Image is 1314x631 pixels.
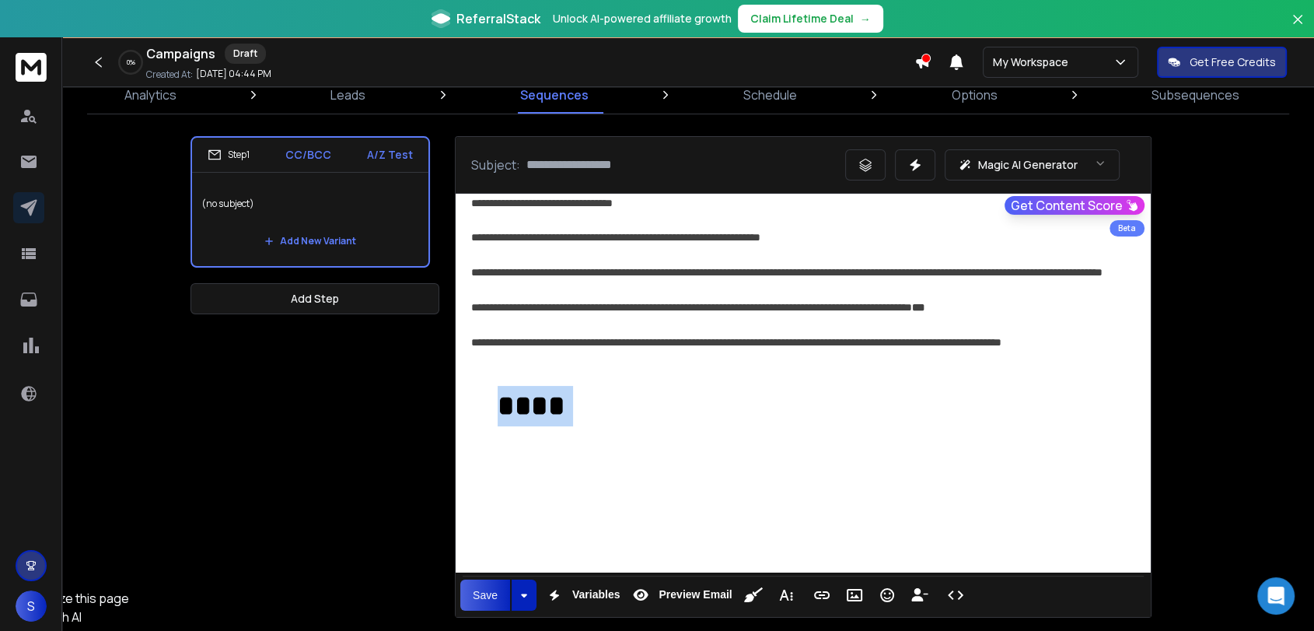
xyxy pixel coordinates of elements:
p: Sequences [520,86,589,104]
span: → [860,11,871,26]
p: Analytics [124,86,176,104]
span: Variables [569,588,624,601]
button: Variables [540,580,624,611]
a: Analytics [115,76,186,114]
div: Beta [1110,220,1145,237]
p: Unlock AI-powered affiliate growth [553,11,732,26]
button: Preview Email [626,580,735,611]
p: Leads [330,86,365,104]
h1: Campaigns [146,44,215,63]
span: ReferralStack [456,9,540,28]
button: Insert Unsubscribe Link [905,580,935,611]
div: Draft [225,44,266,64]
button: Add Step [190,283,439,314]
button: Close banner [1288,9,1308,47]
p: Created At: [146,68,193,81]
p: Options [952,86,998,104]
span: Preview Email [655,588,735,601]
p: Subsequences [1151,86,1239,104]
p: (no subject) [201,182,419,226]
button: Claim Lifetime Deal→ [738,5,883,33]
p: 0 % [127,58,135,67]
button: More Text [771,580,801,611]
p: Schedule [743,86,797,104]
button: S [16,591,47,622]
button: Code View [941,580,970,611]
p: Subject: [471,156,520,174]
p: A/Z Test [367,147,413,163]
a: Subsequences [1142,76,1249,114]
p: Get Free Credits [1190,54,1276,70]
button: Magic AI Generator [945,149,1120,181]
button: Add New Variant [252,226,369,257]
button: Insert Image (Ctrl+P) [840,580,869,611]
span: Summarize this page [10,590,129,607]
button: Get Content Score [1005,196,1145,215]
button: Save [460,580,510,611]
a: Leads [321,76,375,114]
p: Magic AI Generator [978,157,1078,173]
a: Options [942,76,1007,114]
button: Emoticons [872,580,902,611]
div: Step 1 [208,148,250,162]
p: My Workspace [993,54,1075,70]
button: Clean HTML [739,580,768,611]
div: Open Intercom Messenger [1257,577,1295,615]
p: CC/BCC [285,147,331,163]
a: Schedule [734,76,806,114]
a: Sequences [511,76,598,114]
button: Get Free Credits [1157,47,1287,78]
button: Insert Link (Ctrl+K) [807,580,837,611]
li: Step1CC/BCCA/Z Test(no subject)Add New Variant [190,136,430,268]
p: [DATE] 04:44 PM [196,68,271,80]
